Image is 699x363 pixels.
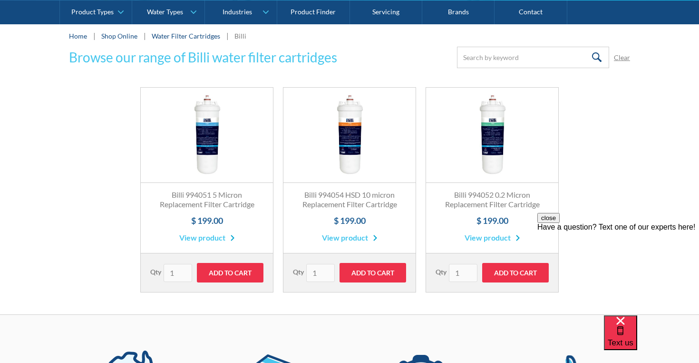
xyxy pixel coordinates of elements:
[71,8,114,16] div: Product Types
[150,267,161,277] label: Qty
[293,214,406,227] h4: $ 199.00
[101,31,137,41] a: Shop Online
[69,292,630,300] div: List
[457,47,630,68] form: Email Form
[457,47,609,68] input: Search by keyword
[436,214,549,227] h4: $ 199.00
[225,30,230,41] div: |
[92,30,97,41] div: |
[436,190,549,210] h3: Billi 994052 0.2 Micron Replacement Filter Cartridge
[142,30,147,41] div: |
[293,190,406,210] h3: Billi 994054 HSD 10 micron Replacement Filter Cartridge
[614,52,630,62] a: Clear
[234,31,246,41] div: Billi
[147,8,183,16] div: Water Types
[537,213,699,327] iframe: podium webchat widget prompt
[69,47,337,67] h3: Browse our range of Billi water filter cartridges
[322,232,378,243] a: View product
[223,8,252,16] div: Industries
[69,31,87,41] a: Home
[436,267,447,277] label: Qty
[197,263,263,282] input: Add to Cart
[150,214,263,227] h4: $ 199.00
[482,263,549,282] input: Add to Cart
[604,315,699,363] iframe: podium webchat widget bubble
[152,32,220,40] a: Water Filter Cartridges
[340,263,406,282] input: Add to Cart
[179,232,235,243] a: View product
[465,232,520,243] a: View product
[293,267,304,277] label: Qty
[150,190,263,210] h3: Billi 994051 5 Micron Replacement Filter Cartridge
